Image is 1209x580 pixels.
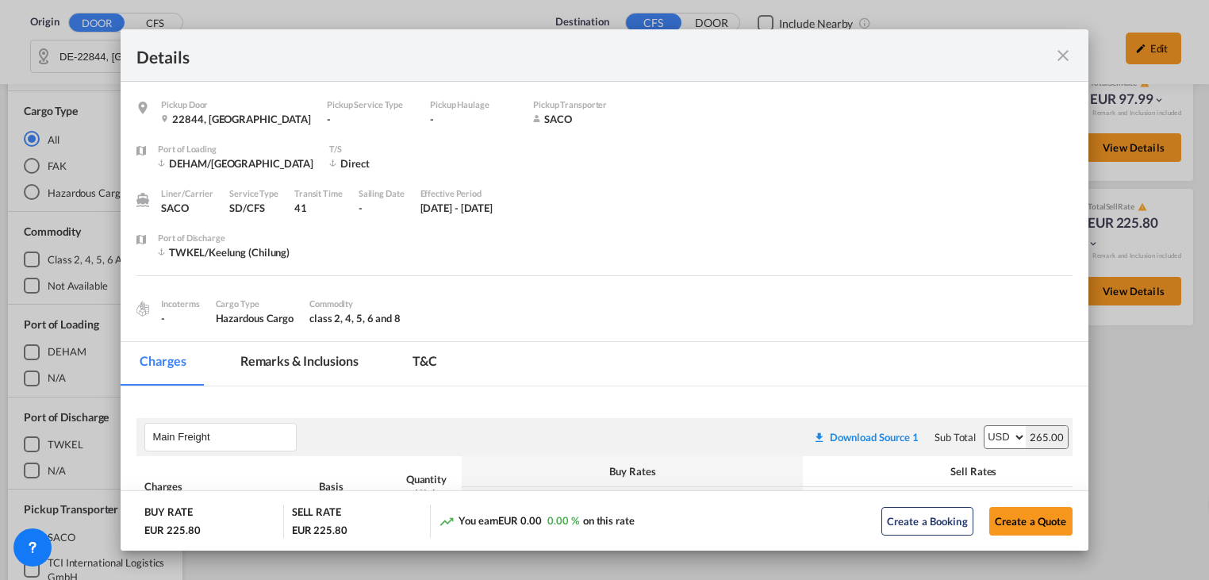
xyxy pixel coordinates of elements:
div: T/S [329,142,456,156]
span: 0.00 % [547,514,578,527]
md-icon: icon-download [813,431,826,444]
md-tab-item: Charges [121,342,205,386]
md-tab-item: Remarks & Inclusions [221,342,378,386]
div: Pickup Transporter [533,98,620,112]
span: SD/CFS [229,202,264,214]
div: You earn on this rate [439,513,635,530]
div: EUR 225.80 [144,523,200,537]
div: Hazardous Cargo [216,311,294,325]
span: class 2, 4, 5, 6 and 8 [309,312,401,325]
div: Commodity [309,297,401,311]
md-icon: icon-trending-up [439,513,455,529]
th: Min [565,487,636,518]
div: Direct [329,156,456,171]
md-pagination-wrapper: Use the left and right arrow keys to navigate between tabs [121,342,471,386]
div: DEHAM/Hamburg [158,156,313,171]
div: Charges [144,479,303,494]
th: Amount [1049,487,1144,518]
div: Transit Time [294,186,343,201]
div: Liner/Carrier [161,186,213,201]
div: Sub Total [935,430,976,444]
div: 41 [294,201,343,215]
div: Basis [319,479,382,494]
div: 1 Oct 2024 - 31 Oct 2025 [420,201,493,215]
div: Pickup Haulage [430,98,517,112]
div: Service Type [229,186,278,201]
div: - [327,112,414,126]
div: Quantity | Slab [398,472,454,501]
div: Buy Rates [470,464,795,478]
div: Port of Discharge [158,231,290,245]
div: 265.00 [1026,426,1067,448]
div: 22844 , Germany [161,112,311,126]
md-tab-item: T&C [393,342,456,386]
div: Cargo Type [216,297,294,311]
div: Sailing Date [359,186,405,201]
button: Create a Quote [989,507,1073,536]
th: Max [636,487,708,518]
div: EUR 225.80 [292,523,347,537]
th: Max [977,487,1049,518]
div: Details [136,45,978,65]
div: SACO [533,112,620,126]
button: Download original source rate sheet [805,423,927,451]
th: Unit Price [462,487,565,518]
div: TWKEL/Keelung (Chilung) [158,245,290,259]
button: Create a Booking [881,507,973,536]
div: Incoterms [161,297,199,311]
input: Leg Name [152,425,296,449]
th: Min [906,487,977,518]
div: - [359,201,405,215]
div: - [161,311,199,325]
md-dialog: Pickup Door ... [121,29,1088,551]
div: Pickup Service Type [327,98,414,112]
div: Download Source 1 [830,431,919,444]
img: cargo.png [134,300,152,317]
th: Amount [708,487,803,518]
div: - [430,112,517,126]
span: EUR 0.00 [498,514,541,527]
div: Sell Rates [811,464,1136,478]
div: BUY RATE [144,505,192,523]
div: Port of Loading [158,142,313,156]
th: Unit Price [803,487,906,518]
div: Effective Period [420,186,493,201]
div: Download original source rate sheet [813,431,919,444]
div: SACO [161,201,213,215]
div: Pickup Door [161,98,311,112]
div: SELL RATE [292,505,341,523]
div: Download original source rate sheet [805,431,927,444]
md-icon: icon-close fg-AAA8AD m-0 cursor [1054,46,1073,65]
